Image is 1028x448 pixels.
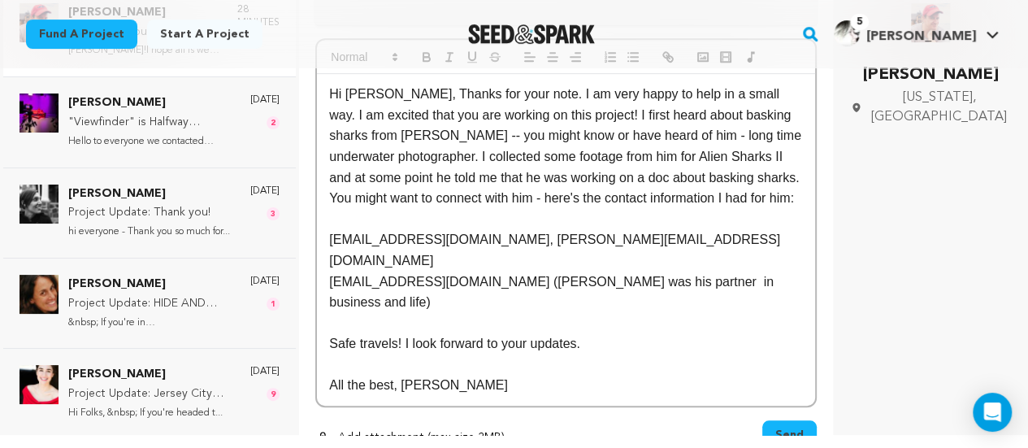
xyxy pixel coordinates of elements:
[267,207,280,220] span: 3
[250,365,280,378] p: [DATE]
[20,365,59,404] img: Oriana Oppice Photo
[267,116,280,129] span: 2
[831,17,1002,46] a: Amy J.'s Profile
[329,333,803,354] p: Safe travels! I look forward to your updates.
[329,229,803,271] p: [EMAIL_ADDRESS][DOMAIN_NAME], [PERSON_NAME][EMAIL_ADDRESS][DOMAIN_NAME]
[20,185,59,224] img: Dina Fiasconaro Photo
[68,223,230,241] p: hi everyone - Thank you so much for...
[775,427,804,443] span: Send
[850,14,869,30] span: 5
[147,20,262,49] a: Start a project
[468,24,596,44] img: Seed&Spark Logo Dark Mode
[20,94,59,133] img: Quinn Groves Photo
[68,404,234,423] p: Hi Folks, &nbsp; If you're headed t...
[329,272,803,313] p: [EMAIL_ADDRESS][DOMAIN_NAME] ([PERSON_NAME] was his partner in business and life)
[68,133,234,151] p: Hello to everyone we contacted abou...
[834,20,860,46] img: picture.jpeg
[851,62,1009,88] p: [PERSON_NAME]
[68,185,230,204] p: [PERSON_NAME]
[250,185,280,198] p: [DATE]
[866,30,976,43] span: [PERSON_NAME]
[26,20,137,49] a: Fund a project
[68,385,234,404] p: Project Update: Jersey City Screening
[68,314,234,333] p: &nbsp; If you're in [GEOGRAPHIC_DATA] and want t...
[831,17,1002,51] span: Amy J.'s Profile
[329,375,803,396] p: All the best, [PERSON_NAME]
[468,24,596,44] a: Seed&Spark Homepage
[68,94,234,113] p: [PERSON_NAME]
[973,393,1012,432] div: Open Intercom Messenger
[68,203,230,223] p: Project Update: Thank you!
[834,20,976,46] div: Amy J.'s Profile
[250,275,280,288] p: [DATE]
[68,294,234,314] p: Project Update: HIDE AND SEEK @ Suns Cinema (DC) [DATE] 8pm
[20,275,59,314] img: Shoshana Rosenbaum Photo
[68,275,234,294] p: [PERSON_NAME]
[869,88,1010,127] span: [US_STATE], [GEOGRAPHIC_DATA]
[250,94,280,107] p: [DATE]
[329,84,803,209] p: Hi [PERSON_NAME], Thanks for your note. I am very happy to help in a small way. I am excited that...
[68,365,234,385] p: [PERSON_NAME]
[68,113,234,133] p: "Viewfinder" is Halfway Through Crowdfund Campaign!
[267,298,280,311] span: 1
[338,428,505,448] p: Add attachment (max size 2MB)
[267,388,280,401] span: 9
